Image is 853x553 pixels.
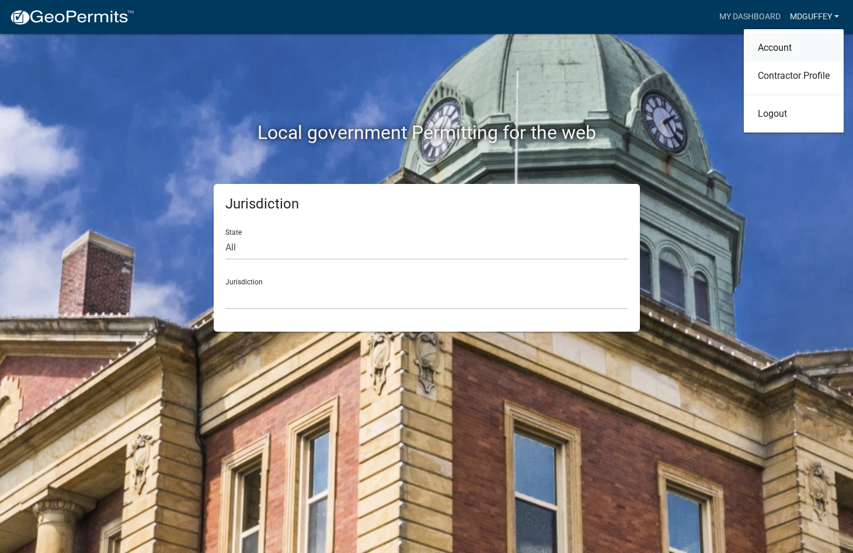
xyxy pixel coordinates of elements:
[744,29,844,133] div: mdguffey
[744,62,844,90] a: Contractor Profile
[225,196,628,213] h5: Jurisdiction
[744,100,844,128] a: Logout
[715,6,785,28] a: My Dashboard
[744,34,844,62] a: Account
[785,6,844,28] a: mdguffey
[103,121,751,144] h2: Local government Permitting for the web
